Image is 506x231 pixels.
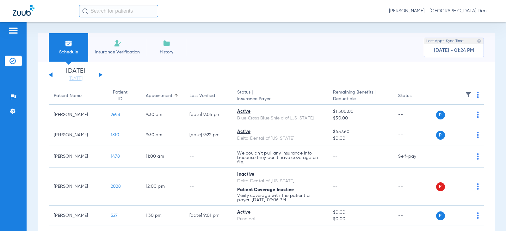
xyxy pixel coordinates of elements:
[393,206,436,226] td: --
[393,105,436,125] td: --
[57,68,95,82] li: [DATE]
[436,182,445,191] span: P
[436,211,445,220] span: P
[237,171,323,178] div: Inactive
[141,125,184,145] td: 9:30 AM
[232,87,328,105] th: Status |
[477,212,479,219] img: group-dot-blue.svg
[82,8,88,14] img: Search Icon
[111,133,119,137] span: 1310
[111,154,120,159] span: 1478
[237,108,323,115] div: Active
[54,93,101,99] div: Patient Name
[54,93,82,99] div: Patient Name
[146,93,179,99] div: Appointment
[237,209,323,216] div: Active
[13,5,34,16] img: Zuub Logo
[393,168,436,206] td: --
[53,49,83,55] span: Schedule
[328,87,393,105] th: Remaining Benefits |
[333,129,388,135] span: $457.60
[111,112,120,117] span: 2698
[393,125,436,145] td: --
[237,193,323,202] p: Verify coverage with the patient or payer. [DATE] 09:06 PM.
[333,184,338,189] span: --
[111,89,130,102] div: Patient ID
[49,105,106,125] td: [PERSON_NAME]
[184,105,232,125] td: [DATE] 9:05 PM
[333,154,338,159] span: --
[393,145,436,168] td: Self-pay
[237,135,323,142] div: Delta Dental of [US_STATE]
[111,213,118,218] span: 527
[477,39,481,43] img: last sync help info
[184,145,232,168] td: --
[141,168,184,206] td: 12:00 PM
[65,40,72,47] img: Schedule
[184,168,232,206] td: --
[477,153,479,160] img: group-dot-blue.svg
[426,38,464,44] span: Last Appt. Sync Time:
[333,108,388,115] span: $1,500.00
[477,183,479,190] img: group-dot-blue.svg
[79,5,158,17] input: Search for patients
[8,27,18,34] img: hamburger-icon
[237,96,323,102] span: Insurance Payer
[189,93,227,99] div: Last Verified
[237,178,323,185] div: Delta Dental of [US_STATE]
[237,151,323,164] p: We couldn’t pull any insurance info because they don’t have coverage on file.
[393,87,436,105] th: Status
[111,184,121,189] span: 2028
[333,209,388,216] span: $0.00
[237,216,323,222] div: Principal
[237,188,294,192] span: Patient Coverage Inactive
[237,115,323,122] div: Blue Cross Blue Shield of [US_STATE]
[436,131,445,140] span: P
[333,216,388,222] span: $0.00
[477,132,479,138] img: group-dot-blue.svg
[146,93,172,99] div: Appointment
[333,135,388,142] span: $0.00
[184,125,232,145] td: [DATE] 9:22 PM
[49,206,106,226] td: [PERSON_NAME]
[151,49,182,55] span: History
[333,96,388,102] span: Deductible
[333,115,388,122] span: $50.00
[163,40,170,47] img: History
[114,40,121,47] img: Manual Insurance Verification
[141,145,184,168] td: 11:00 AM
[465,92,472,98] img: filter.svg
[434,47,474,54] span: [DATE] - 01:24 PM
[436,111,445,119] span: P
[237,129,323,135] div: Active
[49,125,106,145] td: [PERSON_NAME]
[477,92,479,98] img: group-dot-blue.svg
[49,145,106,168] td: [PERSON_NAME]
[477,112,479,118] img: group-dot-blue.svg
[184,206,232,226] td: [DATE] 9:01 PM
[57,76,95,82] a: [DATE]
[189,93,215,99] div: Last Verified
[49,168,106,206] td: [PERSON_NAME]
[141,206,184,226] td: 1:30 PM
[93,49,142,55] span: Insurance Verification
[389,8,493,14] span: [PERSON_NAME] - [GEOGRAPHIC_DATA] Dental Care
[111,89,136,102] div: Patient ID
[141,105,184,125] td: 9:30 AM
